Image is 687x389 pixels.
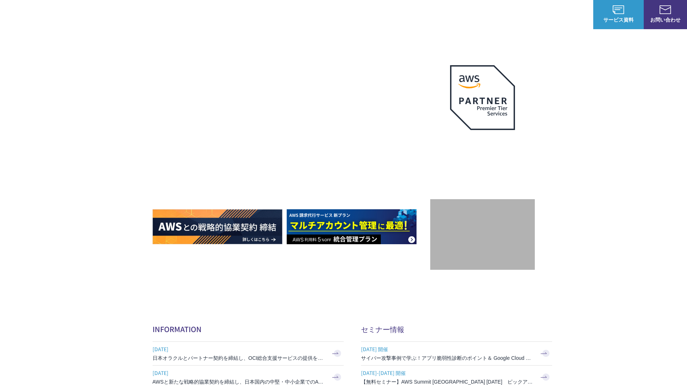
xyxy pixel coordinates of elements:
[361,378,534,385] h3: 【無料セミナー】AWS Summit [GEOGRAPHIC_DATA] [DATE] ピックアップセッション
[361,367,534,378] span: [DATE]-[DATE] 開催
[153,119,430,188] h1: AWS ジャーニーの 成功を実現
[153,378,326,385] h3: AWSと新たな戦略的協業契約を締結し、日本国内の中堅・中小企業でのAWS活用を加速
[441,139,524,166] p: 最上位プレミアティア サービスパートナー
[153,80,430,111] p: AWSの導入からコスト削減、 構成・運用の最適化からデータ活用まで 規模や業種業態を問わない マネージドサービスで
[489,11,510,18] a: 導入事例
[644,16,687,23] span: お問い合わせ
[361,342,552,365] a: [DATE] 開催 サイバー攻撃事例で学ぶ！アプリ脆弱性診断のポイント＆ Google Cloud セキュリティ対策
[361,366,552,389] a: [DATE]-[DATE] 開催 【無料セミナー】AWS Summit [GEOGRAPHIC_DATA] [DATE] ピックアップセッション
[153,366,344,389] a: [DATE] AWSと新たな戦略的協業契約を締結し、日本国内の中堅・中小企業でのAWS活用を加速
[153,342,344,365] a: [DATE] 日本オラクルとパートナー契約を締結し、OCI総合支援サービスの提供を開始
[450,65,515,130] img: AWSプレミアティアサービスパートナー
[361,324,552,334] h2: セミナー情報
[153,344,326,354] span: [DATE]
[375,11,403,18] p: サービス
[83,7,135,22] span: NHN テコラス AWS総合支援サービス
[153,209,282,244] img: AWSとの戦略的協業契約 締結
[660,5,671,14] img: お問い合わせ
[344,11,361,18] p: 強み
[11,6,135,23] a: AWS総合支援サービス C-Chorus NHN テコラスAWS総合支援サービス
[474,139,490,149] em: AWS
[524,11,551,18] p: ナレッジ
[361,354,534,362] h3: サイバー攻撃事例で学ぶ！アプリ脆弱性診断のポイント＆ Google Cloud セキュリティ対策
[153,324,344,334] h2: INFORMATION
[566,11,586,18] a: ログイン
[361,344,534,354] span: [DATE] 開催
[417,11,475,18] p: 業種別ソリューション
[613,5,624,14] img: AWS総合支援サービス C-Chorus サービス資料
[287,209,417,244] img: AWS請求代行サービス 統合管理プラン
[593,16,644,23] span: サービス資料
[153,354,326,362] h3: 日本オラクルとパートナー契約を締結し、OCI総合支援サービスの提供を開始
[445,210,520,263] img: 契約件数
[153,367,326,378] span: [DATE]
